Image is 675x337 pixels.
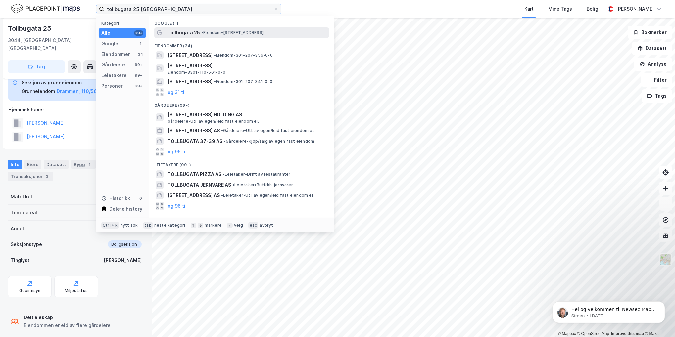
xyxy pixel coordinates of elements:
span: Leietaker • Utl. av egen/leid fast eiendom el. [221,193,314,198]
span: [STREET_ADDRESS] [168,78,213,86]
span: Eiendom • 301-207-356-0-0 [214,53,273,58]
div: avbryt [260,223,273,228]
div: Kart [524,5,534,13]
span: [STREET_ADDRESS] [168,51,213,59]
div: 3 [44,173,51,180]
span: Gårdeiere • Kjøp/salg av egen fast eiendom [224,139,314,144]
div: 99+ [134,73,143,78]
div: Info [8,160,22,169]
span: Gårdeiere • Utl. av egen/leid fast eiendom el. [168,119,259,124]
div: [PERSON_NAME] [616,5,654,13]
div: Geoinnsyn [19,288,41,293]
div: Gårdeiere (99+) [149,98,334,109]
div: Ctrl + k [101,222,119,229]
div: Eiendommer (34) [149,38,334,50]
a: OpenStreetMap [577,331,609,336]
div: 1 [138,41,143,46]
div: markere [205,223,222,228]
div: 99+ [134,83,143,89]
div: Datasett [44,160,69,169]
button: Tags [642,89,672,103]
div: Tomteareal [11,209,37,217]
div: Matrikkel [11,193,32,201]
button: Datasett [632,42,672,55]
button: og 31 til [168,88,186,96]
button: Tag [8,60,65,73]
span: • [221,128,223,133]
div: Alle [101,29,110,37]
a: Improve this map [611,331,644,336]
input: Søk på adresse, matrikkel, gårdeiere, leietakere eller personer [104,4,273,14]
span: Tollbugata 25 [168,29,200,37]
div: Andel [11,225,24,232]
div: Hjemmelshaver [8,106,144,114]
div: Leietakere [101,71,127,79]
div: Personer (99+) [149,211,334,223]
span: [STREET_ADDRESS] HOLDING AS [168,111,326,119]
span: [STREET_ADDRESS] AS [168,127,220,135]
span: • [224,139,226,144]
span: Eiendom • [STREET_ADDRESS] [201,30,264,35]
div: Google (1) [149,16,334,27]
span: • [214,79,216,84]
div: Bolig [587,5,598,13]
div: 34 [138,52,143,57]
iframe: Intercom notifications message [543,287,675,334]
span: Gårdeiere • Utl. av egen/leid fast eiendom el. [221,128,314,133]
button: Analyse [634,58,672,71]
div: Mine Tags [548,5,572,13]
div: Historikk [101,194,130,202]
span: [STREET_ADDRESS] [168,62,326,70]
div: velg [234,223,243,228]
div: 99+ [134,30,143,36]
button: og 96 til [168,202,187,210]
div: Delete history [109,205,142,213]
div: Grunneiendom [22,87,55,95]
div: neste kategori [154,223,185,228]
span: Leietaker • Drift av restauranter [223,172,290,177]
div: Tinglyst [11,256,29,264]
div: Seksjon av grunneiendom [22,79,99,87]
div: nytt søk [121,223,138,228]
span: • [223,172,225,177]
div: Eiere [24,160,41,169]
div: [PERSON_NAME] [104,256,142,264]
div: Eiendommer [101,50,130,58]
span: • [214,53,216,58]
div: Google [101,40,118,48]
span: • [232,182,234,187]
div: Seksjonstype [11,240,42,248]
button: Bokmerker [628,26,672,39]
button: og 96 til [168,148,187,156]
span: Leietaker • Butikkh. jernvarer [232,182,293,188]
div: Tollbugata 25 [8,23,52,34]
div: Transaksjoner [8,172,53,181]
div: Delt eieskap [24,314,111,321]
div: Gårdeiere [101,61,125,69]
div: Kategori [101,21,146,26]
span: Eiendom • 301-207-341-0-0 [214,79,272,84]
span: [STREET_ADDRESS] AS [168,191,220,199]
div: tab [143,222,153,229]
div: Miljøstatus [65,288,88,293]
button: Filter [641,73,672,87]
span: • [221,193,223,198]
div: 99+ [134,62,143,67]
span: TOLLBUGATA 37-39 AS [168,137,222,145]
div: esc [248,222,259,229]
div: Bygg [71,160,96,169]
span: TOLLBUGATA JERNVARE AS [168,181,231,189]
div: 0 [138,196,143,201]
span: Eiendom • 3301-110-561-0-0 [168,70,225,75]
div: Personer [101,82,123,90]
div: Eiendommen er eid av flere gårdeiere [24,321,111,329]
div: 3044, [GEOGRAPHIC_DATA], [GEOGRAPHIC_DATA] [8,36,101,52]
img: Z [659,253,672,266]
button: Drammen, 110/561 [57,87,99,95]
a: Mapbox [558,331,576,336]
div: Leietakere (99+) [149,157,334,169]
